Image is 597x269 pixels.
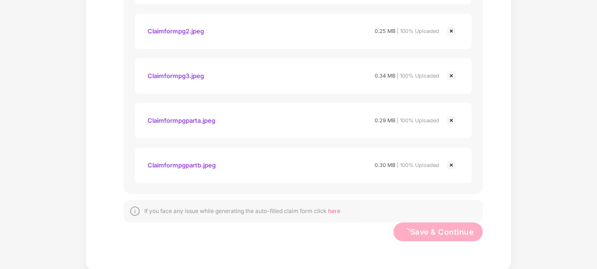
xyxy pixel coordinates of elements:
[446,25,457,37] img: svg+xml;base64,PHN2ZyBpZD0iQ3Jvc3MtMjR4MjQiIHhtbG5zPSJodHRwOi8vd3d3LnczLm9yZy8yMDAwL3N2ZyIgd2lkdG...
[393,222,483,241] button: loadingSave & Continue
[397,117,439,124] span: | 100% Uploaded
[148,157,216,173] div: Claimformpgpartb.jpeg
[375,117,395,124] span: 0.29 MB
[375,72,395,79] span: 0.34 MB
[328,207,340,214] span: here
[397,162,439,168] span: | 100% Uploaded
[397,28,439,34] span: | 100% Uploaded
[397,72,439,79] span: | 100% Uploaded
[446,115,457,126] img: svg+xml;base64,PHN2ZyBpZD0iQ3Jvc3MtMjR4MjQiIHhtbG5zPSJodHRwOi8vd3d3LnczLm9yZy8yMDAwL3N2ZyIgd2lkdG...
[148,68,204,84] div: Claimformpg3.jpeg
[148,23,204,39] div: Claimformpg2.jpeg
[446,70,457,81] img: svg+xml;base64,PHN2ZyBpZD0iQ3Jvc3MtMjR4MjQiIHhtbG5zPSJodHRwOi8vd3d3LnczLm9yZy8yMDAwL3N2ZyIgd2lkdG...
[148,112,215,128] div: Claimformpgparta.jpeg
[129,206,141,217] img: svg+xml;base64,PHN2ZyBpZD0iSW5mb18tXzMyeDMyIiBkYXRhLW5hbWU9IkluZm8gLSAzMngzMiIgeG1sbnM9Imh0dHA6Ly...
[144,207,340,215] div: If you face any issue while generating the auto-filled claim form click
[446,159,457,171] img: svg+xml;base64,PHN2ZyBpZD0iQ3Jvc3MtMjR4MjQiIHhtbG5zPSJodHRwOi8vd3d3LnczLm9yZy8yMDAwL3N2ZyIgd2lkdG...
[375,28,395,34] span: 0.25 MB
[375,162,395,168] span: 0.30 MB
